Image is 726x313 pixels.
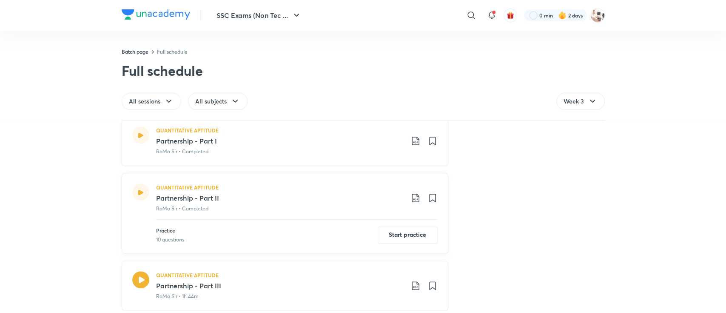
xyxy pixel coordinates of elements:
[156,126,219,134] h5: QUANTITATIVE APTITUDE
[590,8,605,23] img: Pragya Singh
[507,11,514,19] img: avatar
[156,184,219,191] h5: QUANTITATIVE APTITUDE
[156,271,219,279] h5: QUANTITATIVE APTITUDE
[122,9,190,22] a: Company Logo
[378,227,438,244] button: Start practice
[156,193,404,203] h3: Partnership - Part II
[156,236,184,244] div: 10 questions
[129,97,160,106] span: All sessions
[504,9,517,22] button: avatar
[122,116,448,166] a: QUANTITATIVE APTITUDEPartnership - Part IRaMo Sir • Completed
[122,261,448,311] a: QUANTITATIVE APTITUDEPartnership - Part IIIRaMo Sir • 1h 44m
[564,97,584,106] span: Week 3
[156,281,404,291] h3: Partnership - Part III
[156,227,184,234] p: Practice
[558,11,567,20] img: streak
[122,173,448,254] a: QUANTITATIVE APTITUDEPartnership - Part IIRaMo Sir • CompletedPractice10 questionsStart practice
[156,136,404,146] h3: Partnership - Part I
[157,48,188,55] a: Full schedule
[156,148,208,155] p: RaMo Sir • Completed
[195,97,227,106] span: All subjects
[122,62,203,79] div: Full schedule
[122,48,148,55] a: Batch page
[211,7,307,24] button: SSC Exams (Non Tec ...
[122,9,190,20] img: Company Logo
[156,205,208,212] p: RaMo Sir • Completed
[156,293,199,300] p: RaMo Sir • 1h 44m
